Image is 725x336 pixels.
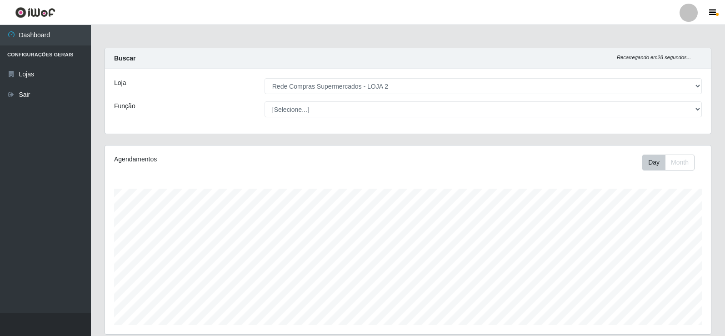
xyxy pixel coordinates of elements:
[114,55,135,62] strong: Buscar
[15,7,55,18] img: CoreUI Logo
[642,155,702,171] div: Toolbar with button groups
[665,155,695,171] button: Month
[114,101,135,111] label: Função
[114,155,351,164] div: Agendamentos
[642,155,695,171] div: First group
[642,155,665,171] button: Day
[114,78,126,88] label: Loja
[617,55,691,60] i: Recarregando em 28 segundos...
